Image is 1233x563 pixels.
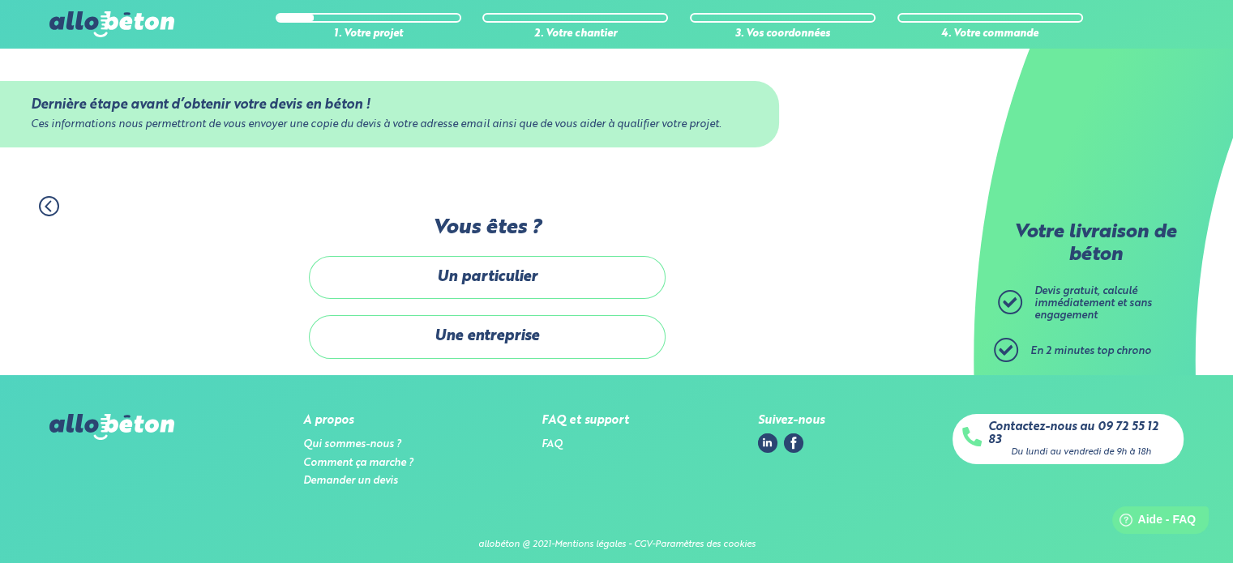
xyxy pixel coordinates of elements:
div: FAQ et support [542,414,629,428]
a: CGV [634,540,652,549]
div: allobéton @ 2021 [478,540,551,550]
img: allobéton [49,11,174,37]
label: Une entreprise [309,315,666,358]
a: Qui sommes-nous ? [303,439,401,450]
img: allobéton [49,414,174,440]
iframe: Help widget launcher [1089,500,1215,545]
div: 1. Votre projet [276,28,461,41]
div: - [652,540,655,550]
span: En 2 minutes top chrono [1030,346,1151,356]
a: Demander un devis [303,476,398,486]
span: - [628,540,631,549]
div: 2. Votre chantier [482,28,668,41]
a: FAQ [542,439,563,450]
div: A propos [303,414,413,428]
a: Paramètres des cookies [655,540,756,549]
div: - [551,540,554,550]
label: Vous êtes ? [309,216,666,240]
span: Devis gratuit, calculé immédiatement et sans engagement [1034,286,1152,320]
a: Mentions légales [554,540,626,549]
div: Suivez-nous [758,414,824,428]
a: Contactez-nous au 09 72 55 12 83 [988,420,1174,447]
p: Votre livraison de béton [1002,222,1188,267]
a: Comment ça marche ? [303,458,413,468]
div: Ces informations nous permettront de vous envoyer une copie du devis à votre adresse email ainsi ... [31,119,747,131]
div: 3. Vos coordonnées [690,28,876,41]
div: 4. Votre commande [897,28,1083,41]
label: Un particulier [309,256,666,299]
div: Du lundi au vendredi de 9h à 18h [1011,447,1151,458]
div: Dernière étape avant d’obtenir votre devis en béton ! [31,97,747,113]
